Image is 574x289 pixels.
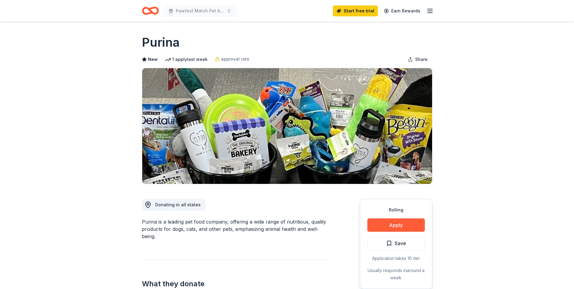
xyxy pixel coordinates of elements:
button: Save [367,237,425,250]
a: approval rate [215,55,249,63]
h2: What they donate [142,279,331,289]
span: approval rate [221,55,249,63]
span: Share [415,56,428,63]
img: Image for Purina [142,68,432,184]
a: Home [142,4,159,18]
div: 1 apply last week [165,56,208,63]
button: Apply [367,218,425,232]
a: Earn Rewards [380,5,424,16]
a: Start free trial [333,5,378,16]
div: Application takes 10 min [367,255,425,262]
span: Save [395,239,406,247]
h1: Purina [142,34,180,51]
div: Purina is a leading pet food company, offering a wide range of nutritious, quality products for d... [142,218,331,240]
span: Pawfect Match Pet Adoption [176,7,224,15]
div: Usually responds in around a week [367,267,425,281]
span: New [148,56,158,63]
button: Pawfect Match Pet Adoption [164,5,236,17]
button: Share [403,53,432,65]
span: Donating in all states [155,202,201,207]
div: Rolling [367,206,425,214]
